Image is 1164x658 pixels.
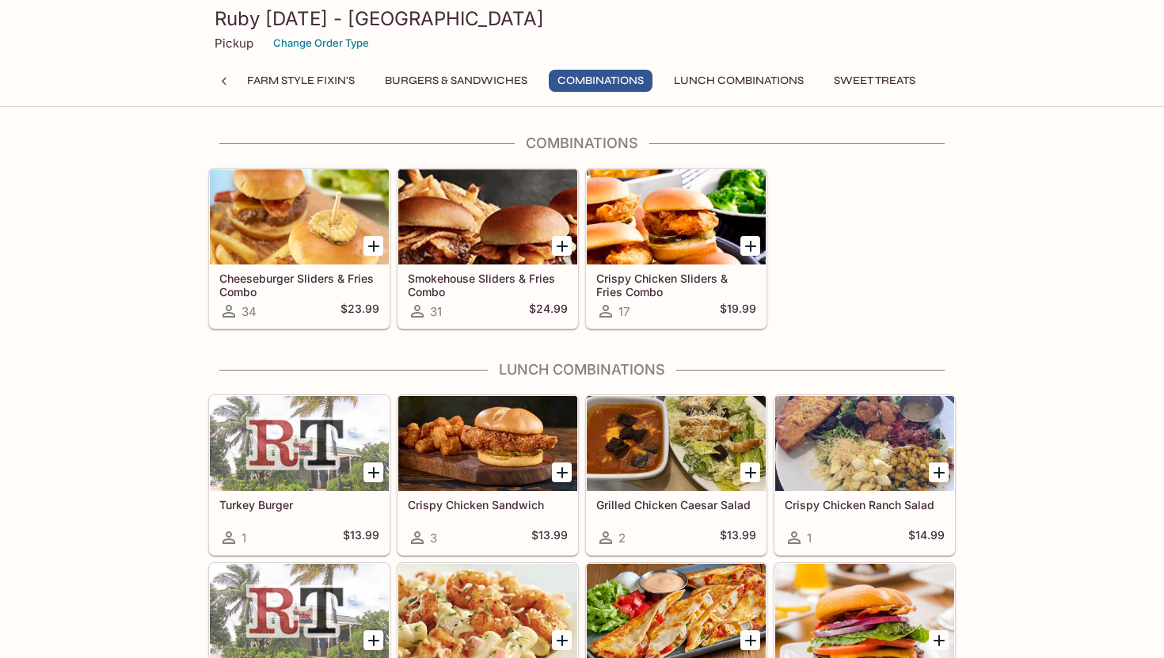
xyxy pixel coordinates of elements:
a: Crispy Chicken Sandwich3$13.99 [398,395,578,555]
button: Add Smokehouse Sliders & Fries Combo [552,236,572,256]
button: Combinations [549,70,652,92]
button: Burgers & Sandwiches [376,70,536,92]
div: Crispy Chicken Ranch Salad [775,396,954,491]
h5: $14.99 [908,528,945,547]
div: Cheeseburger Sliders & Fries Combo [210,169,389,264]
span: 17 [618,304,630,319]
div: Crispy Chicken Sliders & Fries Combo [587,169,766,264]
button: Sweet Treats [825,70,924,92]
h5: Smokehouse Sliders & Fries Combo [408,272,568,298]
div: Crispy Chicken Sandwich [398,396,577,491]
h5: Crispy Chicken Ranch Salad [785,498,945,512]
button: Add Parmesan Shrimp Pasta [552,630,572,650]
button: Add Turkey Burger [363,462,383,482]
button: Add Crispy Chicken Sliders & Fries Combo [740,236,760,256]
button: Add Crispy Chicken Ranch Salad [929,462,949,482]
span: 1 [807,531,812,546]
button: Change Order Type [266,31,376,55]
p: Pickup [215,36,253,51]
h5: $24.99 [529,302,568,321]
button: Add Crispy Chicken Sandwich [552,462,572,482]
h5: $13.99 [531,528,568,547]
button: Add Chicken Quesadilla [740,630,760,650]
h5: $19.99 [720,302,756,321]
a: Smokehouse Sliders & Fries Combo31$24.99 [398,169,578,329]
h5: Cheeseburger Sliders & Fries Combo [219,272,379,298]
a: Crispy Chicken Ranch Salad1$14.99 [774,395,955,555]
div: Turkey Burger [210,396,389,491]
h4: Lunch Combinations [208,361,956,378]
h5: Crispy Chicken Sandwich [408,498,568,512]
span: 3 [430,531,437,546]
h4: Combinations [208,135,956,152]
button: Add Grilled Chicken Caesar Salad [740,462,760,482]
span: 1 [242,531,246,546]
h5: Crispy Chicken Sliders & Fries Combo [596,272,756,298]
h5: $13.99 [720,528,756,547]
button: Add Classic Burger [363,630,383,650]
a: Turkey Burger1$13.99 [209,395,390,555]
a: Crispy Chicken Sliders & Fries Combo17$19.99 [586,169,766,329]
h3: Ruby [DATE] - [GEOGRAPHIC_DATA] [215,6,949,31]
span: 2 [618,531,626,546]
button: Lunch Combinations [665,70,812,92]
button: Farm Style Fixin's [238,70,363,92]
h5: Grilled Chicken Caesar Salad [596,498,756,512]
h5: $13.99 [343,528,379,547]
button: Add Bacon Cheeseburger [929,630,949,650]
h5: $23.99 [340,302,379,321]
a: Cheeseburger Sliders & Fries Combo34$23.99 [209,169,390,329]
div: Smokehouse Sliders & Fries Combo [398,169,577,264]
button: Add Cheeseburger Sliders & Fries Combo [363,236,383,256]
span: 31 [430,304,442,319]
h5: Turkey Burger [219,498,379,512]
span: 34 [242,304,257,319]
a: Grilled Chicken Caesar Salad2$13.99 [586,395,766,555]
div: Grilled Chicken Caesar Salad [587,396,766,491]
